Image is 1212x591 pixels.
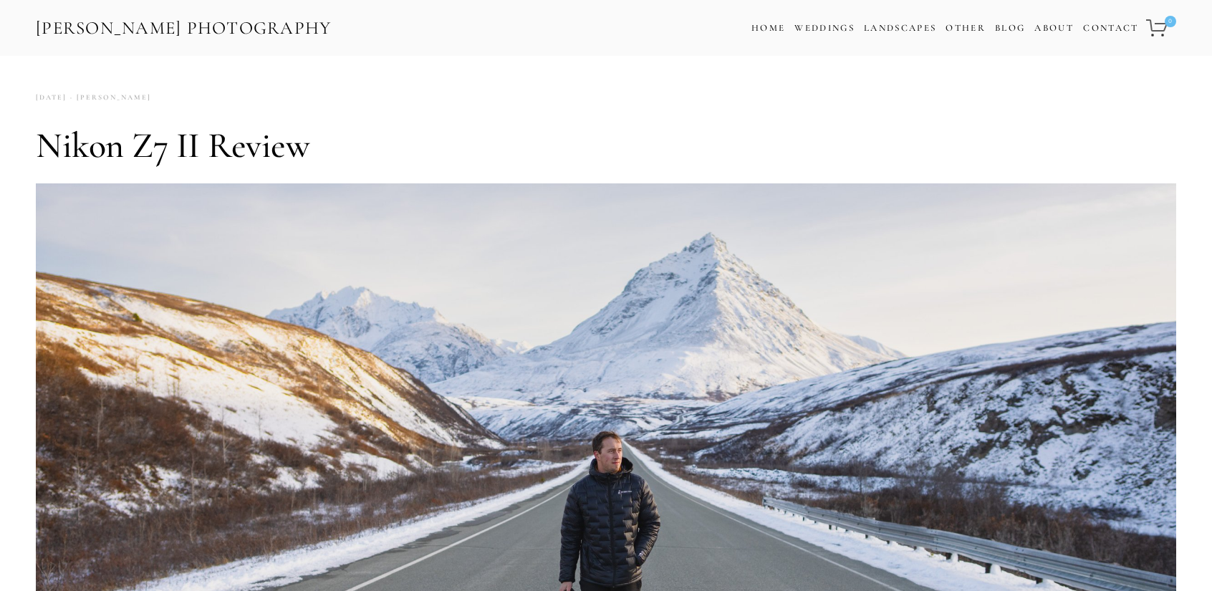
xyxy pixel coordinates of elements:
a: Weddings [794,22,855,34]
span: 0 [1165,16,1176,27]
a: [PERSON_NAME] Photography [34,12,333,44]
a: About [1034,18,1074,39]
a: Contact [1083,18,1138,39]
a: 0 items in cart [1144,11,1178,45]
a: [PERSON_NAME] [67,88,151,107]
a: Home [751,18,785,39]
a: Other [946,22,986,34]
a: Blog [995,18,1025,39]
h1: Nikon Z7 II Review [36,124,1176,167]
a: Landscapes [864,22,936,34]
time: [DATE] [36,88,67,107]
